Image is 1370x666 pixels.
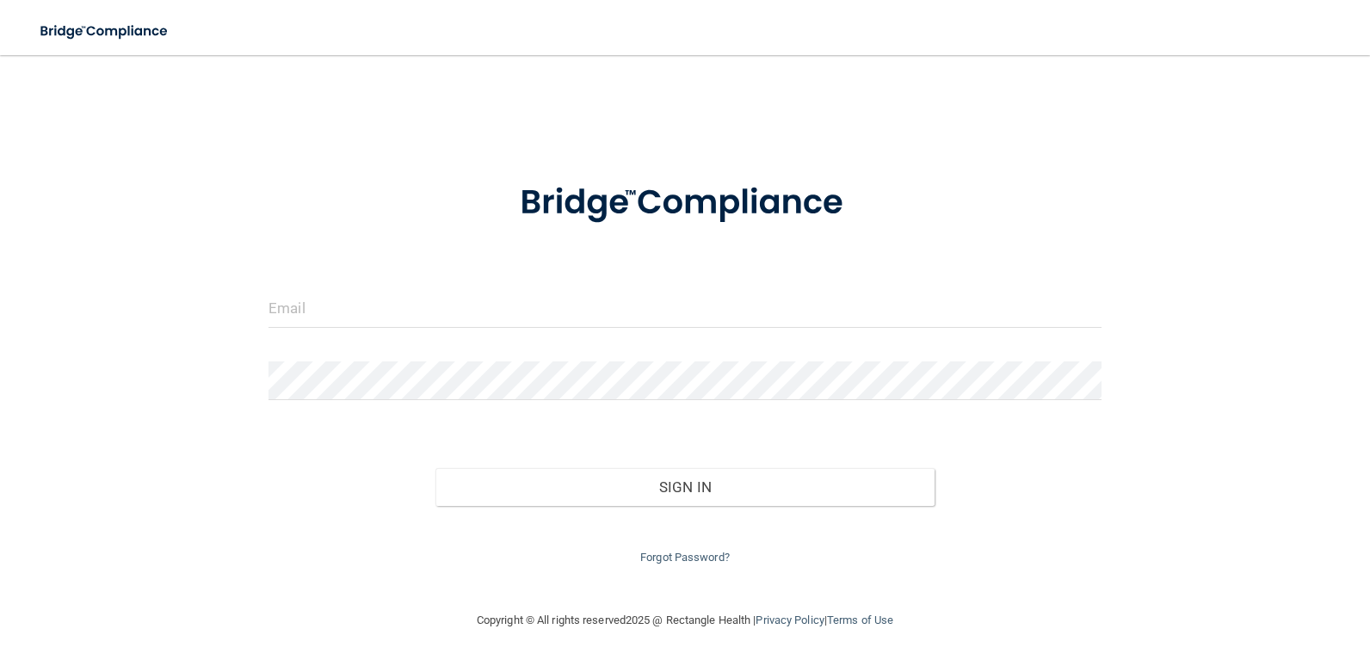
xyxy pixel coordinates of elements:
a: Terms of Use [827,614,893,626]
button: Sign In [435,468,935,506]
a: Privacy Policy [756,614,824,626]
a: Forgot Password? [640,551,730,564]
img: bridge_compliance_login_screen.278c3ca4.svg [26,14,184,49]
input: Email [268,289,1102,328]
div: Copyright © All rights reserved 2025 @ Rectangle Health | | [371,593,999,648]
img: bridge_compliance_login_screen.278c3ca4.svg [484,158,886,248]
